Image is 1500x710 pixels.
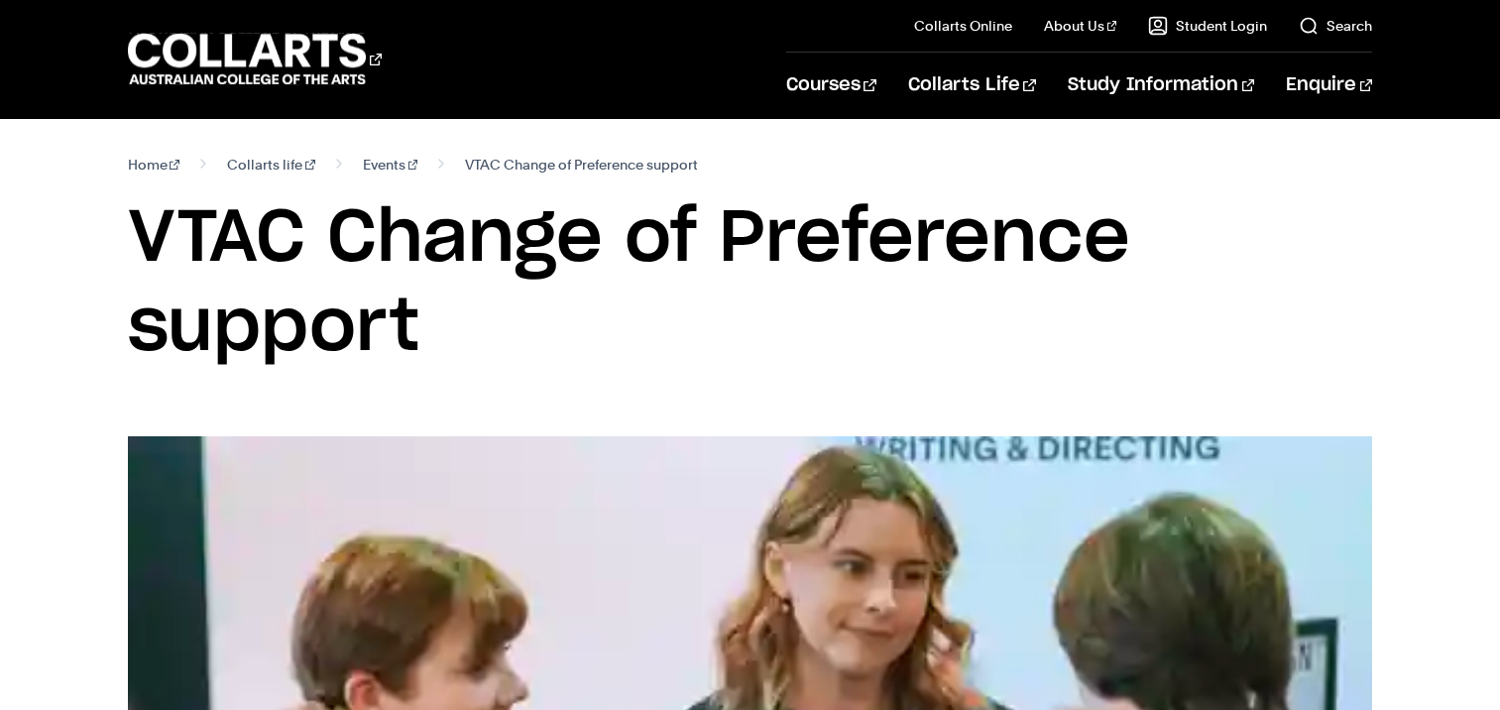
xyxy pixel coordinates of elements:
a: Collarts life [227,151,315,178]
h1: VTAC Change of Preference support [128,194,1373,373]
a: Events [363,151,418,178]
a: Student Login [1148,16,1267,36]
a: Courses [786,53,876,118]
a: About Us [1044,16,1117,36]
a: Search [1299,16,1372,36]
a: Study Information [1068,53,1254,118]
span: VTAC Change of Preference support [465,151,698,178]
div: Go to homepage [128,31,382,87]
a: Enquire [1286,53,1372,118]
a: Home [128,151,180,178]
a: Collarts Life [908,53,1036,118]
a: Collarts Online [914,16,1012,36]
